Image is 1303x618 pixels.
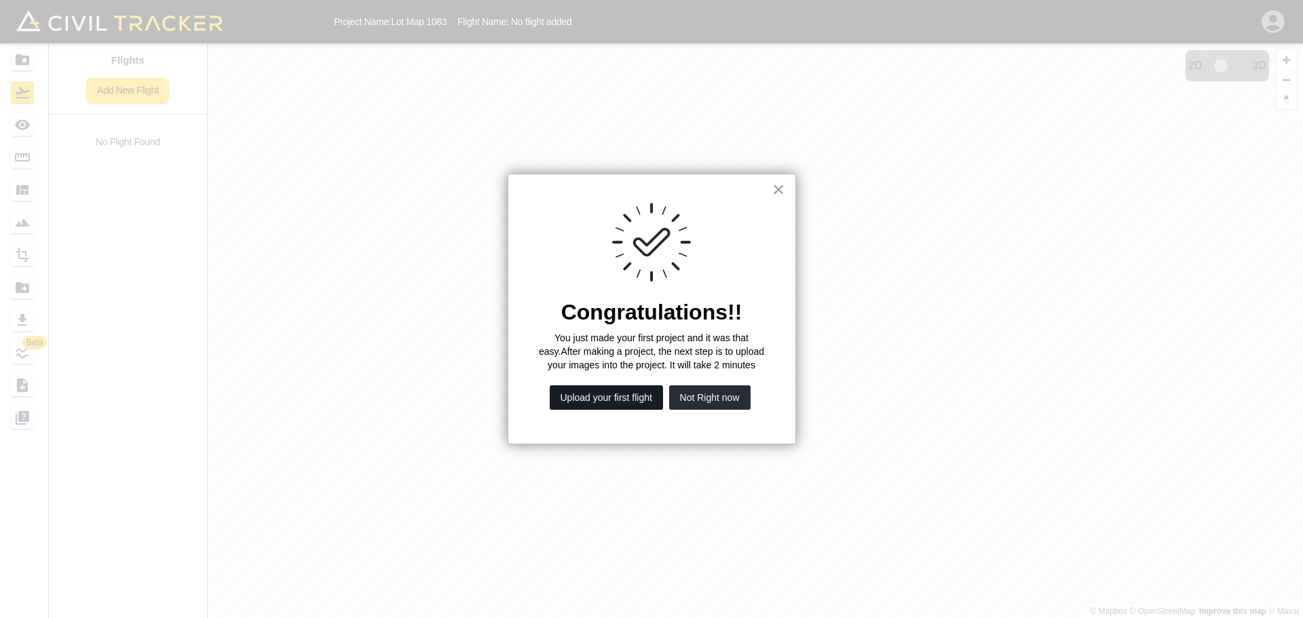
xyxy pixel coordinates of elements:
button: Not Right now [669,385,751,410]
img: Complete Image [611,201,692,283]
button: Close [772,178,785,200]
button: Upload your first flight [550,385,663,410]
p: Congratulations!! [535,299,768,325]
p: You just made your first project and it was that easy.After making a project, the next step is to... [535,332,768,372]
